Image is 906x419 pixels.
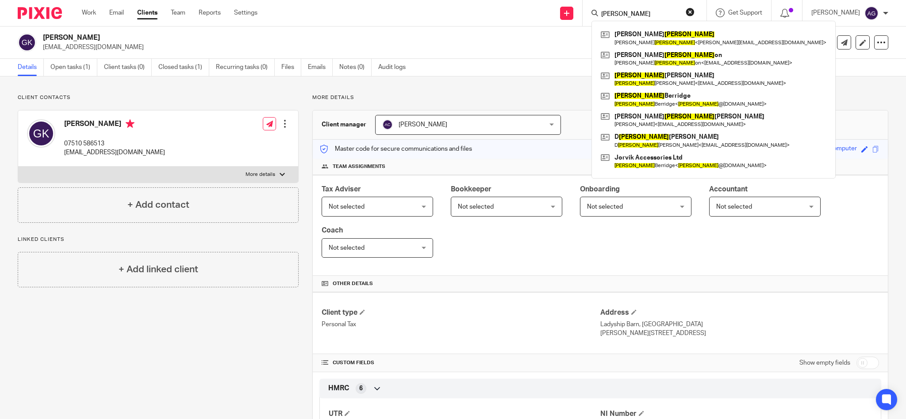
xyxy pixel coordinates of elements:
span: [PERSON_NAME] [399,122,447,128]
i: Primary [126,119,134,128]
h2: [PERSON_NAME] [43,33,623,42]
span: Not selected [329,245,365,251]
p: Master code for secure communications and files [319,145,472,153]
span: Onboarding [580,186,620,193]
span: Not selected [587,204,623,210]
a: Email [109,8,124,17]
a: Emails [308,59,333,76]
h4: Client type [322,308,600,317]
p: [PERSON_NAME][STREET_ADDRESS] [600,329,879,338]
p: More details [312,94,888,101]
p: Ladyship Barn, [GEOGRAPHIC_DATA] [600,320,879,329]
img: svg%3E [27,119,55,148]
p: More details [246,171,275,178]
input: Search [600,11,680,19]
h4: Address [600,308,879,317]
p: Personal Tax [322,320,600,329]
a: Closed tasks (1) [158,59,209,76]
a: Client tasks (0) [104,59,152,76]
p: 07510 586513 [64,139,165,148]
a: Team [171,8,185,17]
button: Clear [686,8,695,16]
h4: NI Number [600,409,872,419]
span: Not selected [458,204,494,210]
a: Clients [137,8,157,17]
h4: CUSTOM FIELDS [322,359,600,366]
h4: UTR [329,409,600,419]
span: Not selected [716,204,752,210]
span: Coach [322,227,343,234]
span: Bookkeeper [451,186,491,193]
span: 6 [359,384,363,393]
img: Pixie [18,7,62,19]
a: Details [18,59,44,76]
a: Audit logs [378,59,412,76]
h4: [PERSON_NAME] [64,119,165,130]
a: Settings [234,8,257,17]
img: svg%3E [864,6,879,20]
h3: Client manager [322,120,366,129]
p: [EMAIL_ADDRESS][DOMAIN_NAME] [43,43,768,52]
a: Work [82,8,96,17]
span: Other details [333,280,373,287]
label: Show empty fields [799,358,850,367]
a: Open tasks (1) [50,59,97,76]
span: Get Support [728,10,762,16]
span: Accountant [709,186,748,193]
a: Reports [199,8,221,17]
span: HMRC [328,384,349,393]
h4: + Add linked client [119,263,198,276]
h4: + Add contact [127,198,189,212]
a: Recurring tasks (0) [216,59,275,76]
span: Team assignments [333,163,385,170]
img: svg%3E [18,33,36,52]
p: Client contacts [18,94,299,101]
img: svg%3E [382,119,393,130]
a: Notes (0) [339,59,372,76]
span: Not selected [329,204,365,210]
p: Linked clients [18,236,299,243]
span: Tax Adviser [322,186,361,193]
a: Files [281,59,301,76]
p: [PERSON_NAME] [811,8,860,17]
p: [EMAIL_ADDRESS][DOMAIN_NAME] [64,148,165,157]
